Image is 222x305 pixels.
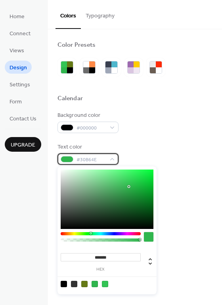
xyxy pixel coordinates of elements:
span: Design [10,64,27,72]
span: #000000 [77,124,106,132]
a: Settings [5,78,35,91]
div: Text color [57,143,117,151]
span: Upgrade [11,141,35,149]
a: Form [5,95,27,108]
a: Contact Us [5,112,41,125]
span: Form [10,98,22,106]
div: rgb(0, 0, 0) [61,281,67,287]
a: Views [5,44,29,57]
label: hex [61,267,141,272]
span: Views [10,47,24,55]
div: rgb(51, 196, 85) [102,281,108,287]
a: Home [5,10,29,23]
span: Settings [10,81,30,89]
div: Calendar [57,95,83,103]
button: Upgrade [5,137,41,152]
a: Connect [5,27,35,40]
span: Contact Us [10,115,36,123]
span: Connect [10,30,31,38]
span: #30B64E [77,156,106,164]
div: Color Presets [57,41,96,50]
div: rgb(51, 51, 51) [71,281,77,287]
div: rgb(102, 122, 22) [81,281,88,287]
a: Design [5,61,32,74]
div: rgb(48, 182, 78) [92,281,98,287]
div: Background color [57,111,117,120]
span: Home [10,13,25,21]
